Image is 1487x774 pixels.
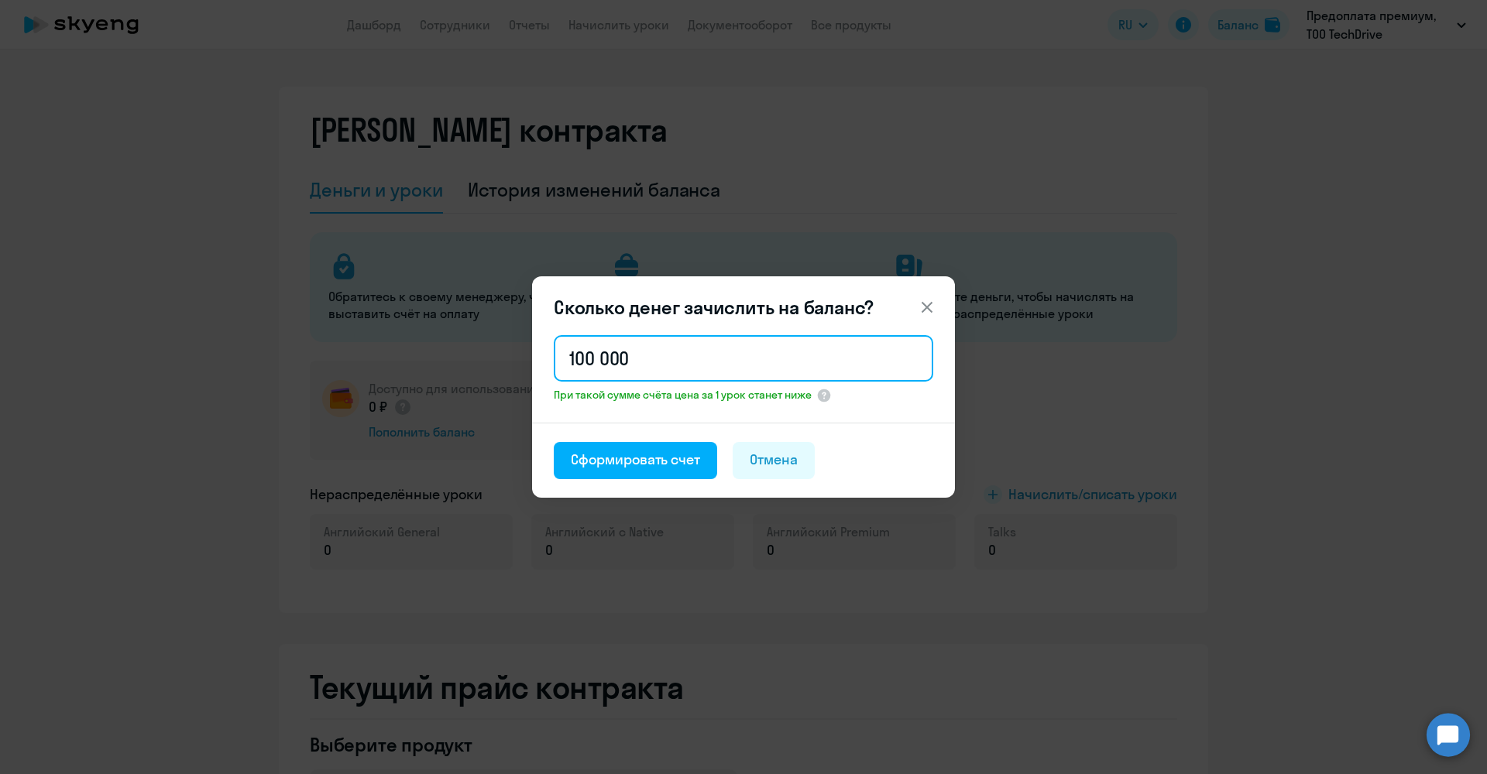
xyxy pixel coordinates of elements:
div: Сформировать счет [571,450,700,470]
span: При такой сумме счёта цена за 1 урок станет ниже [554,388,812,402]
button: Отмена [733,442,815,479]
button: Сформировать счет [554,442,717,479]
div: Отмена [750,450,798,470]
input: 1 000 000 000 ₽ [554,335,933,382]
header: Сколько денег зачислить на баланс? [532,295,955,320]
